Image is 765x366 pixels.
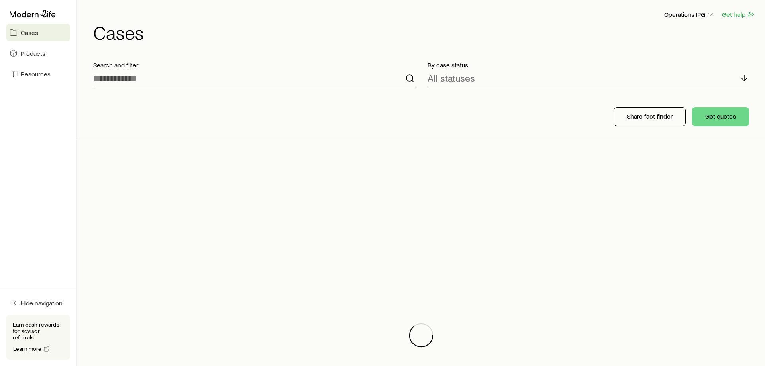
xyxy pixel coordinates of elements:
p: Share fact finder [627,112,673,120]
div: Earn cash rewards for advisor referrals.Learn more [6,315,70,360]
span: Learn more [13,346,42,352]
h1: Cases [93,23,755,42]
span: Resources [21,70,51,78]
a: Cases [6,24,70,41]
p: Earn cash rewards for advisor referrals. [13,321,64,341]
a: Products [6,45,70,62]
button: Get help [722,10,755,19]
button: Hide navigation [6,294,70,312]
p: Search and filter [93,61,415,69]
a: Resources [6,65,70,83]
button: Operations IPG [664,10,715,20]
button: Share fact finder [614,107,686,126]
span: Products [21,49,45,57]
span: Cases [21,29,38,37]
span: Hide navigation [21,299,63,307]
p: All statuses [428,72,475,84]
p: By case status [428,61,749,69]
p: Operations IPG [664,10,715,18]
button: Get quotes [692,107,749,126]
